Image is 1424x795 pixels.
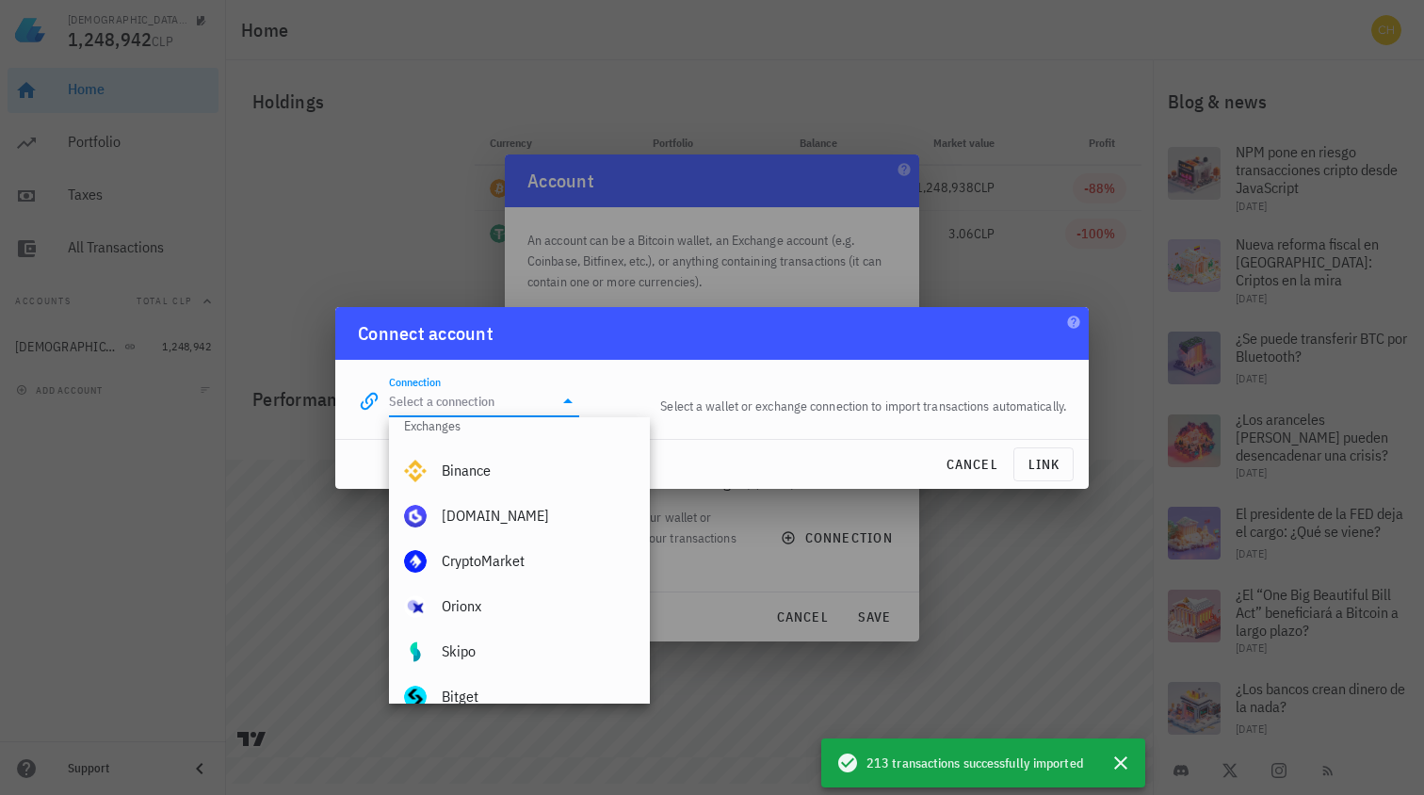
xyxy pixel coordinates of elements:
[1022,456,1065,473] span: link
[442,642,635,660] div: Skipo
[389,403,650,448] div: Exchanges
[442,597,635,615] div: Orionx
[442,688,635,706] div: Bitget
[389,375,441,389] label: Connection
[389,386,553,416] input: Select a connection
[358,318,494,349] div: Connect account
[866,753,1083,773] span: 213 transactions successfully imported
[937,447,1006,481] button: cancel
[1013,447,1074,481] button: link
[442,552,635,570] div: CryptoMarket
[591,384,1077,428] div: Select a wallet or exchange connection to import transactions automatically.
[442,462,635,479] div: Binance
[945,456,998,473] span: cancel
[442,507,635,525] div: [DOMAIN_NAME]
